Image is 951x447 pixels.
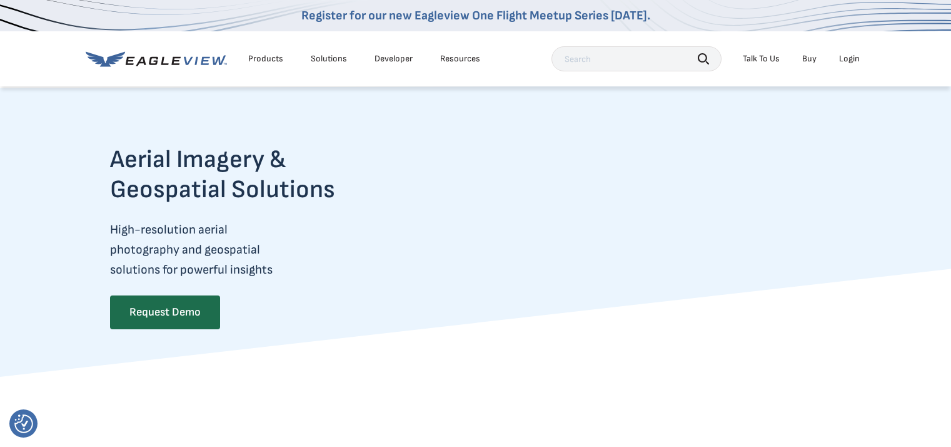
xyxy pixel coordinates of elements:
[301,8,650,23] a: Register for our new Eagleview One Flight Meetup Series [DATE].
[743,53,780,64] div: Talk To Us
[440,53,480,64] div: Resources
[248,53,283,64] div: Products
[311,53,347,64] div: Solutions
[110,220,384,280] p: High-resolution aerial photography and geospatial solutions for powerful insights
[551,46,722,71] input: Search
[110,295,220,329] a: Request Demo
[14,414,33,433] img: Revisit consent button
[14,414,33,433] button: Consent Preferences
[375,53,413,64] a: Developer
[839,53,860,64] div: Login
[110,145,384,205] h2: Aerial Imagery & Geospatial Solutions
[802,53,817,64] a: Buy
